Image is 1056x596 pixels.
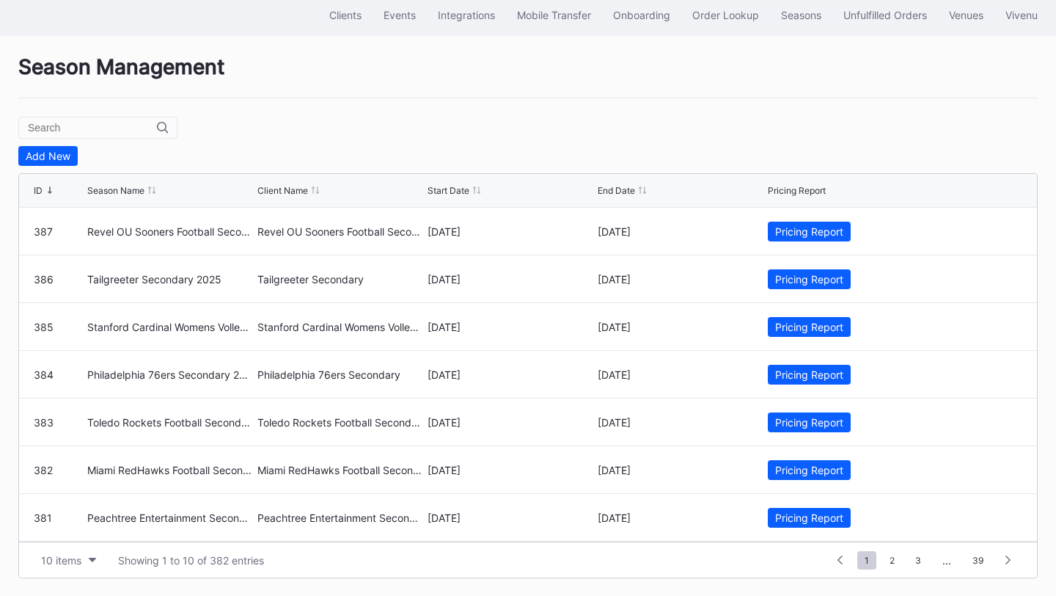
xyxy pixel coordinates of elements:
[257,464,424,476] div: Miami RedHawks Football Secondary
[908,551,928,570] span: 3
[41,554,81,567] div: 10 items
[931,554,962,567] div: ...
[34,225,84,238] div: 387
[598,273,764,286] div: [DATE]
[318,1,373,29] button: Clients
[775,464,843,476] div: Pricing Report
[598,368,764,381] div: [DATE]
[87,321,254,333] div: Stanford Cardinal Womens Volleyball Open Distribution 2025
[18,54,1038,98] div: Season Management
[34,321,84,333] div: 385
[768,222,851,241] button: Pricing Report
[373,1,427,29] button: Events
[428,225,594,238] div: [DATE]
[34,368,84,381] div: 384
[775,416,843,429] div: Pricing Report
[257,368,424,381] div: Philadelphia 76ers Secondary
[438,9,495,21] div: Integrations
[34,464,84,476] div: 382
[598,416,764,429] div: [DATE]
[994,1,1049,29] button: Vivenu
[949,9,983,21] div: Venues
[613,9,670,21] div: Onboarding
[770,1,832,29] button: Seasons
[34,185,43,196] div: ID
[118,554,264,567] div: Showing 1 to 10 of 382 entries
[768,413,851,432] button: Pricing Report
[87,416,254,429] div: Toledo Rockets Football Secondary 2025
[832,1,938,29] button: Unfulfilled Orders
[506,1,602,29] button: Mobile Transfer
[768,185,826,196] div: Pricing Report
[87,225,254,238] div: Revel OU Sooners Football Secondary 2025
[938,1,994,29] button: Venues
[87,368,254,381] div: Philadelphia 76ers Secondary 2025
[1005,9,1038,21] div: Vivenu
[257,321,424,333] div: Stanford Cardinal Womens Volleyball Open Distribution
[257,512,424,524] div: Peachtree Entertainment Secondary
[692,9,759,21] div: Order Lookup
[775,512,843,524] div: Pricing Report
[428,273,594,286] div: [DATE]
[26,150,70,162] div: Add New
[428,185,469,196] div: Start Date
[428,321,594,333] div: [DATE]
[87,512,254,524] div: Peachtree Entertainment Secondary 2025
[965,551,991,570] span: 39
[598,185,635,196] div: End Date
[681,1,770,29] button: Order Lookup
[87,464,254,476] div: Miami RedHawks Football Secondary 2025
[781,9,821,21] div: Seasons
[257,273,424,286] div: Tailgreeter Secondary
[428,464,594,476] div: [DATE]
[768,365,851,385] button: Pricing Report
[428,416,594,429] div: [DATE]
[775,273,843,286] div: Pricing Report
[775,321,843,333] div: Pricing Report
[843,9,927,21] div: Unfulfilled Orders
[257,185,308,196] div: Client Name
[598,321,764,333] div: [DATE]
[257,225,424,238] div: Revel OU Sooners Football Secondary
[598,464,764,476] div: [DATE]
[257,416,424,429] div: Toledo Rockets Football Secondary
[598,225,764,238] div: [DATE]
[857,551,876,570] span: 1
[775,225,843,238] div: Pricing Report
[768,460,851,480] button: Pricing Report
[427,1,506,29] button: Integrations
[34,512,84,524] div: 381
[428,368,594,381] div: [DATE]
[602,1,681,29] button: Onboarding
[768,508,851,528] button: Pricing Report
[775,368,843,381] div: Pricing Report
[768,269,851,289] button: Pricing Report
[329,9,362,21] div: Clients
[18,146,78,166] button: Add New
[517,9,591,21] div: Mobile Transfer
[34,416,84,429] div: 383
[882,551,902,570] span: 2
[34,550,103,570] button: 10 items
[384,9,416,21] div: Events
[768,317,851,337] button: Pricing Report
[87,273,254,286] div: Tailgreeter Secondary 2025
[428,512,594,524] div: [DATE]
[28,122,157,134] input: Search
[598,512,764,524] div: [DATE]
[87,185,144,196] div: Season Name
[34,273,84,286] div: 386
